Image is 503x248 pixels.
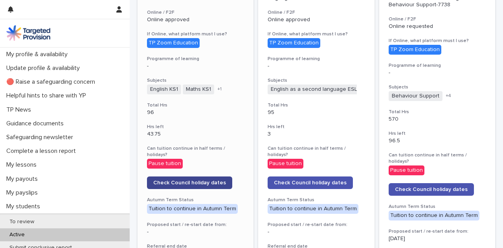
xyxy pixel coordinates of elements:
[389,109,486,115] h3: Total Hrs
[3,161,43,169] p: My lessons
[389,62,486,69] h3: Programme of learning
[147,197,244,203] h3: Autumn Term Status
[389,45,441,55] div: TP Zoom Education
[3,64,86,72] p: Update profile & availability
[268,63,365,70] p: -
[268,102,365,108] h3: Total Hrs
[3,203,46,210] p: My students
[3,134,79,141] p: Safeguarding newsletter
[268,9,365,16] h3: Online / F2F
[147,77,244,84] h3: Subjects
[389,38,486,44] h3: If Online, what platform must I use?
[147,38,200,48] div: TP Zoom Education
[268,124,365,130] h3: Hrs left
[268,145,365,158] h3: Can tuition continue in half terms / holidays?
[389,91,442,101] span: Behaviour Support
[389,204,486,210] h3: Autumn Term Status
[274,180,347,186] span: Check Council holiday dates
[3,78,101,86] p: 🔴 Raise a safeguarding concern
[147,102,244,108] h3: Total Hrs
[389,84,486,90] h3: Subjects
[389,16,486,22] h3: Online / F2F
[268,131,365,138] p: 3
[6,25,50,41] img: M5nRWzHhSzIhMunXDL62
[389,228,486,235] h3: Proposed start / re-start date from:
[268,176,353,189] a: Check Council holiday dates
[147,145,244,158] h3: Can tuition continue in half terms / holidays?
[3,120,70,127] p: Guidance documents
[147,222,244,228] h3: Proposed start / re-start date from:
[389,23,486,30] p: Online requested
[268,159,303,169] div: Pause tuition
[3,231,31,238] p: Active
[3,147,82,155] p: Complete a lesson report
[147,9,244,16] h3: Online / F2F
[389,152,486,165] h3: Can tuition continue in half terms / holidays?
[446,94,451,98] span: + 4
[389,116,486,123] p: 570
[389,138,486,144] p: 96.5
[3,189,44,197] p: My payslips
[3,92,92,99] p: Helpful hints to share with YP
[147,63,244,70] p: -
[147,56,244,62] h3: Programme of learning
[147,85,181,94] span: English KS1
[217,87,222,92] span: + 1
[147,204,238,214] div: Tuition to continue in Autumn Term
[268,197,365,203] h3: Autumn Term Status
[389,211,479,220] div: Tuition to continue in Autumn Term
[268,109,365,116] p: 95
[147,109,244,116] p: 96
[147,124,244,130] h3: Hrs left
[3,51,74,58] p: My profile & availability
[147,17,244,23] p: Online approved
[3,175,44,183] p: My payouts
[153,180,226,186] span: Check Council holiday dates
[183,85,214,94] span: Maths KS1
[389,235,486,242] p: [DATE]
[268,229,365,235] p: -
[395,187,468,192] span: Check Council holiday dates
[268,222,365,228] h3: Proposed start / re-start date from:
[389,130,486,137] h3: Hrs left
[147,31,244,37] h3: If Online, what platform must I use?
[3,106,37,114] p: TP News
[268,31,365,37] h3: If Online, what platform must I use?
[389,165,424,175] div: Pause tuition
[147,131,244,138] p: 43.75
[268,17,365,23] p: Online approved
[268,56,365,62] h3: Programme of learning
[268,77,365,84] h3: Subjects
[147,176,232,189] a: Check Council holiday dates
[3,219,40,225] p: To review
[268,38,320,48] div: TP Zoom Education
[268,204,358,214] div: Tuition to continue in Autumn Term
[389,70,486,76] p: -
[147,159,183,169] div: Pause tuition
[147,229,244,235] p: -
[268,85,374,94] span: English as a second language ESL / EAL
[389,183,474,196] a: Check Council holiday dates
